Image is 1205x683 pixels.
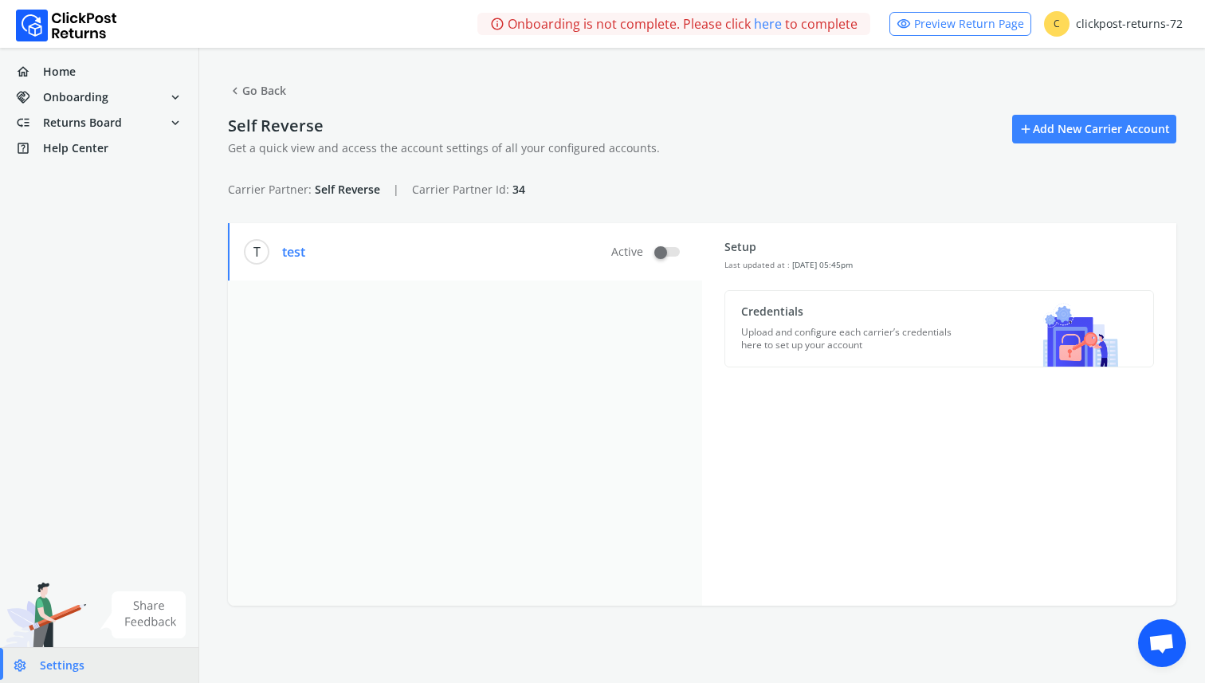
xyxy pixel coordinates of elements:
[1012,115,1176,143] a: addAdd New Carrier Account
[477,13,870,35] div: Onboarding is not complete. Please click to complete
[393,182,399,197] span: |
[228,80,242,102] span: chevron_left
[244,239,269,265] span: T
[16,61,43,83] span: home
[490,13,504,35] span: info
[1044,11,1070,37] span: C
[611,244,643,260] span: Active
[228,182,1176,198] div: Carrier Partner: Carrier Partner Id:
[10,137,189,159] a: help_centerHelp Center
[741,304,959,320] p: Credentials
[16,86,43,108] span: handshake
[512,182,525,197] span: 34
[228,140,702,156] p: Get a quick view and access the account settings of all your configured accounts.
[741,326,959,351] p: Upload and configure each carrier’s credentials here to set up your account
[1026,291,1134,367] img: credentials
[792,259,853,270] span: [DATE] 05:45pm
[724,290,1154,367] a: CredentialsUpload and configure each carrier’s credentials here to set up your account
[43,89,108,105] span: Onboarding
[1019,118,1033,140] span: add
[228,77,286,105] button: chevron_leftGo Back
[889,12,1031,36] a: visibilityPreview Return Page
[13,654,40,677] span: settings
[16,112,43,134] span: low_priority
[43,64,76,80] span: Home
[754,14,782,33] a: here
[16,137,43,159] span: help_center
[244,223,605,281] a: Ttest
[100,591,186,638] img: share feedback
[1138,619,1186,667] div: Open chat
[1044,11,1183,37] div: clickpost-returns-72
[282,242,305,261] p: test
[168,112,183,134] span: expand_more
[724,239,853,255] p: Setup
[16,10,117,41] img: Logo
[897,13,911,35] span: visibility
[43,140,108,156] span: Help Center
[315,182,380,197] span: Self Reverse
[168,86,183,108] span: expand_more
[724,255,853,274] p: Last updated at :
[43,115,122,131] span: Returns Board
[40,657,84,673] span: Settings
[228,115,702,137] p: Self Reverse
[10,61,189,83] a: homeHome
